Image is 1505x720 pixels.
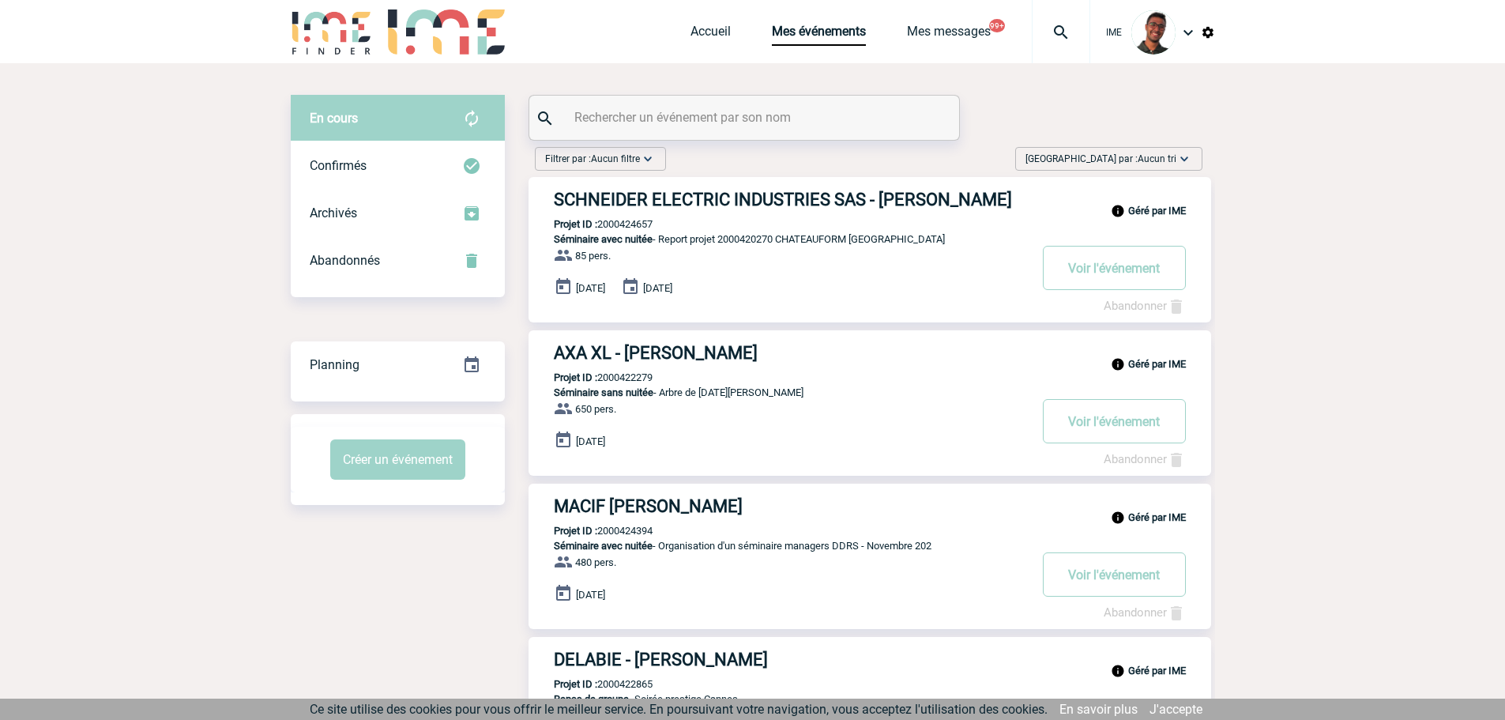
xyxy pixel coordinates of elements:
[529,678,653,690] p: 2000422865
[310,158,367,173] span: Confirmés
[291,341,505,387] a: Planning
[554,343,1028,363] h3: AXA XL - [PERSON_NAME]
[330,439,465,480] button: Créer un événement
[1128,205,1186,217] b: Géré par IME
[291,95,505,142] div: Retrouvez ici tous vos évènements avant confirmation
[643,282,672,294] span: [DATE]
[291,341,505,389] div: Retrouvez ici tous vos événements organisés par date et état d'avancement
[1111,204,1125,218] img: info_black_24dp.svg
[529,386,1028,398] p: - Arbre de [DATE][PERSON_NAME]
[1104,605,1186,620] a: Abandonner
[529,343,1211,363] a: AXA XL - [PERSON_NAME]
[310,253,380,268] span: Abandonnés
[576,589,605,601] span: [DATE]
[1104,299,1186,313] a: Abandonner
[1131,10,1176,55] img: 124970-0.jpg
[554,190,1028,209] h3: SCHNEIDER ELECTRIC INDUSTRIES SAS - [PERSON_NAME]
[529,693,1028,705] p: - Soirée prestige Cannes
[291,237,505,285] div: Retrouvez ici tous vos événements annulés
[310,205,357,221] span: Archivés
[529,233,1028,245] p: - Report projet 2000420270 CHATEAUFORM [GEOGRAPHIC_DATA]
[554,386,653,398] span: Séminaire sans nuitée
[310,702,1048,717] span: Ce site utilise des cookies pour vous offrir le meilleur service. En poursuivant votre navigation...
[554,218,597,230] b: Projet ID :
[1128,511,1186,523] b: Géré par IME
[989,19,1005,32] button: 99+
[1138,153,1176,164] span: Aucun tri
[1128,358,1186,370] b: Géré par IME
[529,190,1211,209] a: SCHNEIDER ELECTRIC INDUSTRIES SAS - [PERSON_NAME]
[1111,664,1125,678] img: info_black_24dp.svg
[1043,552,1186,597] button: Voir l'événement
[529,540,1028,552] p: - Organisation d'un séminaire managers DDRS - Novembre 202
[554,371,597,383] b: Projet ID :
[1128,665,1186,677] b: Géré par IME
[1059,702,1138,717] a: En savoir plus
[545,151,640,167] span: Filtrer par :
[529,371,653,383] p: 2000422279
[554,233,653,245] span: Séminaire avec nuitée
[291,9,373,55] img: IME-Finder
[554,693,629,705] span: Repas de groupe
[1025,151,1176,167] span: [GEOGRAPHIC_DATA] par :
[1106,27,1122,38] span: IME
[640,151,656,167] img: baseline_expand_more_white_24dp-b.png
[1043,246,1186,290] button: Voir l'événement
[1104,452,1186,466] a: Abandonner
[554,525,597,537] b: Projet ID :
[1043,399,1186,443] button: Voir l'événement
[576,282,605,294] span: [DATE]
[1111,511,1125,525] img: info_black_24dp.svg
[554,678,597,690] b: Projet ID :
[690,24,731,46] a: Accueil
[554,540,653,552] span: Séminaire avec nuitée
[1149,702,1202,717] a: J'accepte
[1111,357,1125,371] img: info_black_24dp.svg
[529,496,1211,516] a: MACIF [PERSON_NAME]
[310,357,359,372] span: Planning
[591,153,640,164] span: Aucun filtre
[575,250,611,262] span: 85 pers.
[554,496,1028,516] h3: MACIF [PERSON_NAME]
[570,106,922,129] input: Rechercher un événement par son nom
[772,24,866,46] a: Mes événements
[554,650,1028,669] h3: DELABIE - [PERSON_NAME]
[529,218,653,230] p: 2000424657
[310,111,358,126] span: En cours
[575,556,616,568] span: 480 pers.
[907,24,991,46] a: Mes messages
[575,403,616,415] span: 650 pers.
[529,650,1211,669] a: DELABIE - [PERSON_NAME]
[529,525,653,537] p: 2000424394
[576,435,605,447] span: [DATE]
[1176,151,1192,167] img: baseline_expand_more_white_24dp-b.png
[291,190,505,237] div: Retrouvez ici tous les événements que vous avez décidé d'archiver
